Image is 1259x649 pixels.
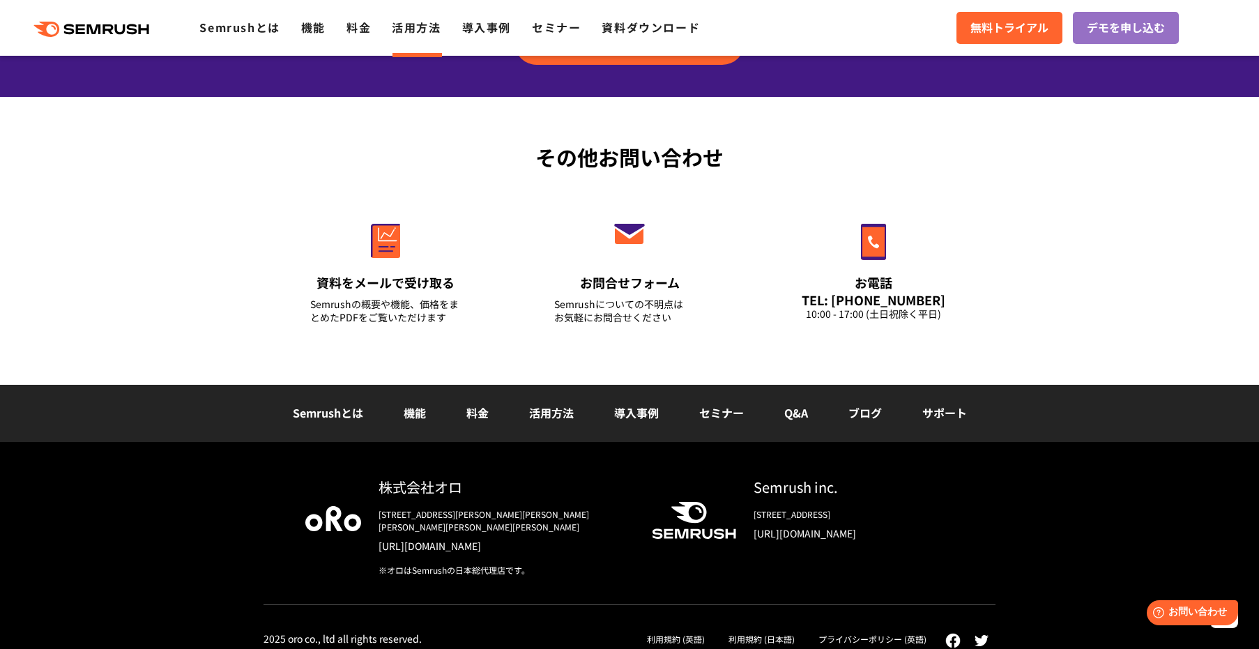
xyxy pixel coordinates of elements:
div: Semrushについての不明点は お気軽にお問合せください [554,298,705,324]
a: Semrushとは [199,19,280,36]
a: デモを申し込む [1073,12,1179,44]
div: 2025 oro co., ltd all rights reserved. [264,632,422,645]
div: ※オロはSemrushの日本総代理店です。 [379,564,629,577]
a: サポート [922,404,967,421]
a: 利用規約 (英語) [647,633,705,645]
a: プライバシーポリシー (英語) [818,633,926,645]
a: 機能 [301,19,326,36]
a: お問合せフォーム Semrushについての不明点はお気軽にお問合せください [525,194,734,342]
div: 資料をメールで受け取る [310,274,461,291]
a: ブログ [848,404,882,421]
a: 導入事例 [614,404,659,421]
a: 無料トライアル [956,12,1062,44]
a: 機能 [404,404,426,421]
a: 活用方法 [392,19,441,36]
a: [URL][DOMAIN_NAME] [754,526,954,540]
a: 資料をメールで受け取る Semrushの概要や機能、価格をまとめたPDFをご覧いただけます [281,194,490,342]
div: [STREET_ADDRESS][PERSON_NAME][PERSON_NAME][PERSON_NAME][PERSON_NAME][PERSON_NAME] [379,508,629,533]
div: Semrushの概要や機能、価格をまとめたPDFをご覧いただけます [310,298,461,324]
a: Semrushとは [293,404,363,421]
img: facebook [945,633,961,648]
div: TEL: [PHONE_NUMBER] [798,292,949,307]
div: [STREET_ADDRESS] [754,508,954,521]
div: お電話 [798,274,949,291]
a: 資料ダウンロード [602,19,700,36]
div: 株式会社オロ [379,477,629,497]
a: 活用方法 [529,404,574,421]
img: oro company [305,506,361,531]
a: [URL][DOMAIN_NAME] [379,539,629,553]
div: その他お問い合わせ [264,142,995,173]
div: 10:00 - 17:00 (土日祝除く平日) [798,307,949,321]
a: セミナー [699,404,744,421]
a: 利用規約 (日本語) [728,633,795,645]
span: デモを申し込む [1087,19,1165,37]
a: 料金 [346,19,371,36]
a: 導入事例 [462,19,511,36]
span: 無料トライアル [970,19,1048,37]
a: 料金 [466,404,489,421]
a: Q&A [784,404,808,421]
a: セミナー [532,19,581,36]
div: Semrush inc. [754,477,954,497]
div: お問合せフォーム [554,274,705,291]
img: twitter [975,635,989,646]
iframe: Help widget launcher [1135,595,1244,634]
